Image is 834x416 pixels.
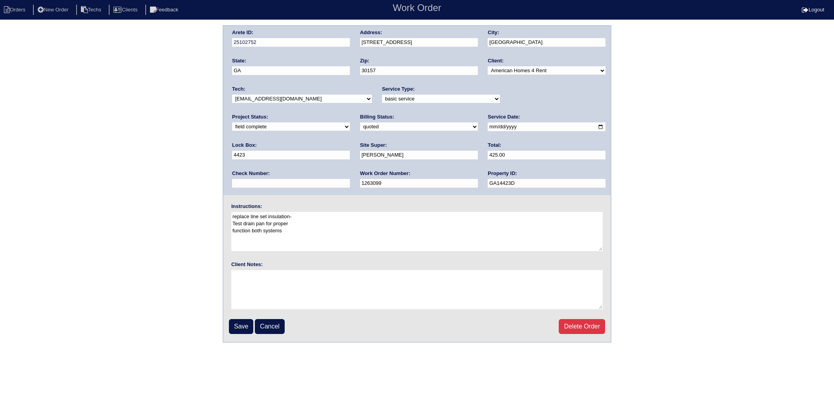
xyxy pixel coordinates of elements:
textarea: replace line set insulation- Test drain pan for proper function both systems [231,212,603,251]
label: Billing Status: [360,113,394,120]
label: Tech: [232,86,245,93]
label: Site Super: [360,142,387,149]
input: Save [229,319,253,334]
label: Zip: [360,57,369,64]
label: Project Status: [232,113,268,120]
li: Feedback [145,5,185,15]
label: Instructions: [231,203,262,210]
a: Techs [76,7,108,13]
label: Arete ID: [232,29,253,36]
label: Service Type: [382,86,415,93]
label: Total: [488,142,501,149]
a: Clients [109,7,144,13]
li: Techs [76,5,108,15]
label: Property ID: [488,170,517,177]
input: Enter a location [360,38,478,47]
label: Work Order Number: [360,170,410,177]
label: Client: [488,57,503,64]
label: City: [488,29,499,36]
label: Address: [360,29,382,36]
label: State: [232,57,246,64]
a: Cancel [255,319,285,334]
li: New Order [33,5,75,15]
label: Service Date: [488,113,520,120]
label: Client Notes: [231,261,263,268]
label: Check Number: [232,170,270,177]
a: Logout [802,7,824,13]
a: New Order [33,7,75,13]
a: Delete Order [559,319,605,334]
li: Clients [109,5,144,15]
label: Lock Box: [232,142,257,149]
